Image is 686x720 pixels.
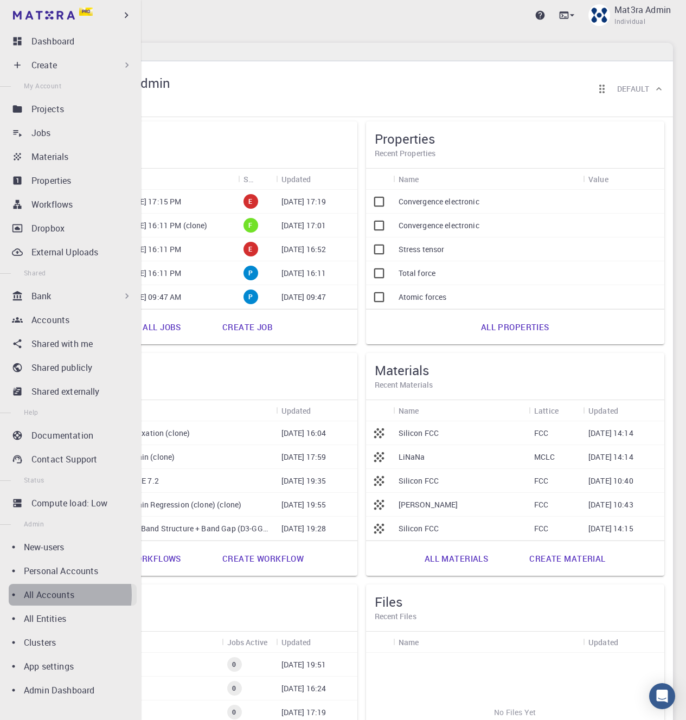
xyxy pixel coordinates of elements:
[281,659,326,670] p: [DATE] 19:51
[399,452,425,462] p: LiNaNa
[9,492,137,514] a: Compute load: Low
[91,523,271,534] p: API-Examples Band Structure + Band Gap (D3-GGA-BS-BG-DOS)
[23,8,62,17] span: Support
[9,98,137,120] a: Projects
[244,292,257,301] span: P
[31,429,93,442] p: Documentation
[9,560,137,582] a: Personal Accounts
[9,194,137,215] a: Workflows
[244,268,257,278] span: P
[24,475,44,484] span: Status
[67,610,349,622] h6: Recent Projects
[9,381,137,402] a: Shared externally
[375,130,656,147] h5: Properties
[399,475,439,486] p: Silicon FCC
[276,169,357,190] div: Updated
[86,169,238,190] div: Name
[31,35,74,48] p: Dashboard
[366,169,393,190] div: Icon
[281,428,326,439] p: [DATE] 16:04
[413,545,501,571] a: All materials
[31,174,72,187] p: Properties
[399,196,479,207] p: Convergence electronic
[86,632,222,653] div: Name
[67,147,349,159] h6: Recent Jobs
[31,361,92,374] p: Shared publicly
[244,221,257,230] span: F
[210,545,316,571] a: Create workflow
[393,400,529,421] div: Name
[9,241,137,263] a: External Uploads
[9,655,137,677] a: App settings
[31,497,108,510] p: Compute load: Low
[281,683,326,694] p: [DATE] 16:24
[24,408,39,416] span: Help
[588,400,618,421] div: Updated
[399,169,419,190] div: Name
[583,632,664,653] div: Updated
[228,660,240,669] span: 0
[9,608,137,629] a: All Entities
[31,222,65,235] p: Dropbox
[31,126,51,139] p: Jobs
[588,475,633,486] p: [DATE] 10:40
[399,220,479,231] p: Convergence electronic
[399,244,445,255] p: Stress tensor
[366,632,393,653] div: Icon
[91,220,208,231] p: New Job [DATE] 16:11 PM (clone)
[281,452,326,462] p: [DATE] 17:59
[244,245,257,254] span: E
[238,169,276,190] div: Status
[243,218,258,233] div: finished
[608,170,626,188] button: Sort
[281,292,326,303] p: [DATE] 09:47
[583,169,664,190] div: Value
[243,266,258,280] div: pre-submission
[591,78,613,100] button: Reorder cards
[399,632,419,653] div: Name
[588,632,618,653] div: Updated
[31,290,52,303] p: Bank
[375,593,656,610] h5: Files
[243,169,253,190] div: Status
[24,660,74,673] p: App settings
[228,684,240,693] span: 0
[9,632,137,653] a: Clusters
[399,499,458,510] p: [PERSON_NAME]
[100,545,193,571] a: All workflows
[210,314,285,340] a: Create job
[281,169,311,190] div: Updated
[24,519,44,528] span: Admin
[9,333,137,355] a: Shared with me
[9,584,137,606] a: All Accounts
[399,400,419,421] div: Name
[517,545,617,571] a: Create material
[534,499,548,510] p: FCC
[375,379,656,391] h6: Recent Materials
[243,242,258,256] div: error
[24,268,46,277] span: Shared
[243,290,258,304] div: pre-submission
[227,632,268,653] div: Jobs Active
[67,362,349,379] h5: Workflows
[559,402,576,419] button: Sort
[86,400,276,421] div: Name
[614,16,645,27] span: Individual
[588,428,633,439] p: [DATE] 14:14
[281,499,326,510] p: [DATE] 19:55
[31,198,73,211] p: Workflows
[67,130,349,147] h5: Jobs
[366,400,393,421] div: Icon
[31,453,97,466] p: Contact Support
[9,217,137,239] a: Dropbox
[534,400,559,421] div: Lattice
[399,523,439,534] p: Silicon FCC
[469,314,561,340] a: All properties
[375,362,656,379] h5: Materials
[9,309,137,331] a: Accounts
[588,4,610,26] img: Mat3ra Admin
[24,588,74,601] p: All Accounts
[31,313,69,326] p: Accounts
[588,499,633,510] p: [DATE] 10:43
[614,3,671,16] p: Mat3ra Admin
